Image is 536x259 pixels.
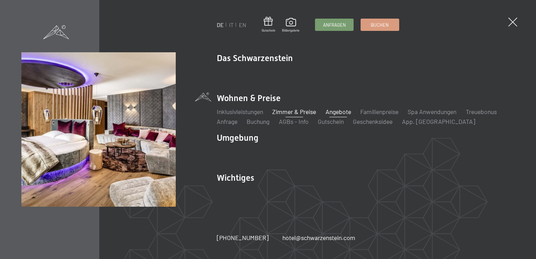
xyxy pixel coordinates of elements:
[318,118,344,125] a: Gutschein
[217,118,237,125] a: Anfrage
[217,233,269,242] a: [PHONE_NUMBER]
[360,108,398,115] a: Familienpreise
[262,17,275,33] a: Gutschein
[262,28,275,33] span: Gutschein
[217,108,263,115] a: Inklusivleistungen
[466,108,497,115] a: Treuebonus
[282,233,355,242] a: hotel@schwarzenstein.com
[217,21,224,28] a: DE
[279,118,309,125] a: AGBs - Info
[247,118,269,125] a: Buchung
[402,118,475,125] a: App. [GEOGRAPHIC_DATA]
[361,19,399,31] a: Buchen
[326,108,351,115] a: Angebote
[282,28,300,33] span: Bildergalerie
[217,234,269,241] span: [PHONE_NUMBER]
[272,108,316,115] a: Zimmer & Preise
[315,19,353,31] a: Anfragen
[408,108,456,115] a: Spa Anwendungen
[323,22,346,28] span: Anfragen
[229,21,234,28] a: IT
[353,118,393,125] a: Geschenksidee
[371,22,389,28] span: Buchen
[239,21,246,28] a: EN
[282,18,300,33] a: Bildergalerie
